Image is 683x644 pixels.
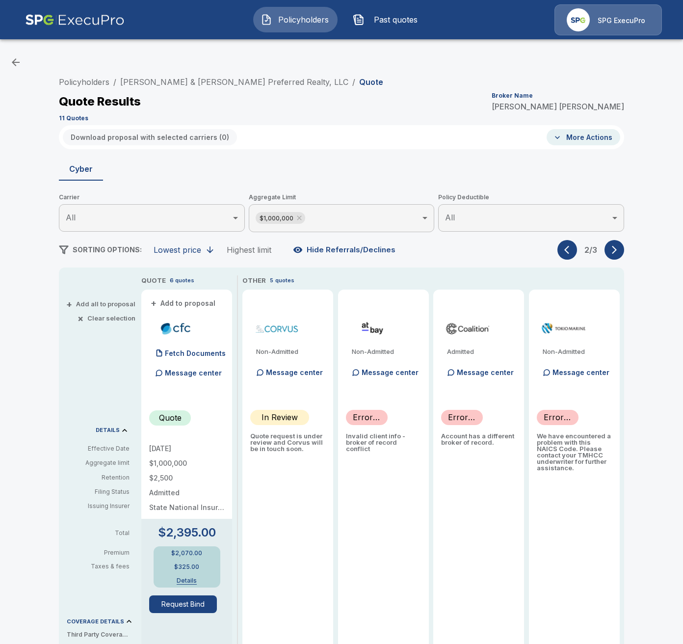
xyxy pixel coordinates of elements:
p: Premium [67,550,137,556]
p: [PERSON_NAME] [PERSON_NAME] [492,103,624,110]
p: OTHER [242,276,266,286]
img: atbaycybersurplus [350,321,395,336]
span: SORTING OPTIONS: [73,245,142,254]
p: [DATE] [149,445,224,452]
img: coalitioncyberadmitted [445,321,491,336]
span: Aggregate Limit [249,192,435,202]
a: Policyholders [59,77,109,87]
p: State National Insurance Company Inc. [149,504,224,511]
button: Policyholders IconPolicyholders [253,7,338,32]
p: Message center [362,367,419,377]
p: Errored [448,411,476,423]
img: tmhcccyber [541,321,586,336]
p: $325.00 [174,564,199,570]
button: Hide Referrals/Declines [291,241,399,259]
img: AA Logo [25,4,125,35]
p: 2 / 3 [581,246,601,254]
button: Cyber [59,157,103,181]
span: Policy Deductible [438,192,624,202]
div: $1,000,000 [256,212,305,224]
p: In Review [262,411,298,423]
img: Policyholders Icon [261,14,272,26]
p: 6 quotes [170,276,194,285]
button: Request Bind [149,595,217,613]
button: Details [167,578,207,584]
p: Filing Status [67,487,130,496]
p: Non-Admitted [256,349,325,355]
div: Highest limit [227,245,271,255]
div: Lowest price [154,245,201,255]
span: Carrier [59,192,245,202]
span: × [78,315,83,322]
p: Effective Date [67,444,130,453]
p: Broker Name [492,93,533,99]
span: $1,000,000 [256,213,297,224]
p: COVERAGE DETAILS [67,619,124,624]
a: [PERSON_NAME] & [PERSON_NAME] Preferred Realty, LLC [120,77,348,87]
span: + [151,300,157,307]
p: Message center [457,367,514,377]
img: Agency Icon [567,8,590,31]
img: cfccyberadmitted [153,321,199,336]
img: Past quotes Icon [353,14,365,26]
li: / [113,76,116,88]
button: +Add all to proposal [68,301,135,307]
p: Quote Results [59,96,141,107]
p: 11 Quotes [59,115,88,121]
p: Errored [544,411,572,423]
p: Invalid client info - broker of record conflict [346,433,421,452]
p: $2,395.00 [158,527,216,538]
p: 5 [270,276,273,285]
p: Taxes & fees [67,563,137,569]
p: $2,500 [149,475,224,482]
span: Request Bind [149,595,224,613]
p: Message center [165,368,222,378]
p: $2,070.00 [171,550,202,556]
p: Total [67,530,137,536]
p: Issuing Insurer [67,502,130,510]
p: Fetch Documents [165,350,226,357]
p: Message center [266,367,323,377]
button: More Actions [547,129,620,145]
span: All [66,213,76,222]
span: + [66,301,72,307]
a: Agency IconSPG ExecuPro [554,4,662,35]
p: QUOTE [141,276,166,286]
p: DETAILS [96,428,120,433]
p: Quote [359,78,383,86]
p: SPG ExecuPro [598,16,645,26]
p: Quote request is under review and Corvus will be in touch soon. [250,433,325,452]
span: All [445,213,455,222]
p: Account has a different broker of record. [441,433,516,446]
p: We have encountered a problem with this NAICS Code. Please contact your TMHCC underwriter for fur... [537,433,612,471]
p: Admitted [447,349,516,355]
span: Past quotes [368,14,422,26]
p: Non-Admitted [543,349,612,355]
p: Retention [67,473,130,482]
p: Admitted [149,489,224,496]
button: Past quotes IconPast quotes [345,7,430,32]
p: Errored [353,411,381,423]
p: Quote [159,412,182,424]
p: Third Party Coverage [67,630,137,639]
p: Message center [552,367,609,377]
p: Non-Admitted [352,349,421,355]
img: corvuscybersurplus [254,321,300,336]
li: / [352,76,355,88]
button: +Add to proposal [149,298,218,309]
nav: breadcrumb [59,76,383,88]
button: Download proposal with selected carriers (0) [63,129,237,145]
p: $1,000,000 [149,460,224,467]
button: ×Clear selection [79,315,135,322]
span: Policyholders [276,14,330,26]
p: quotes [275,276,294,285]
p: Aggregate limit [67,458,130,467]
